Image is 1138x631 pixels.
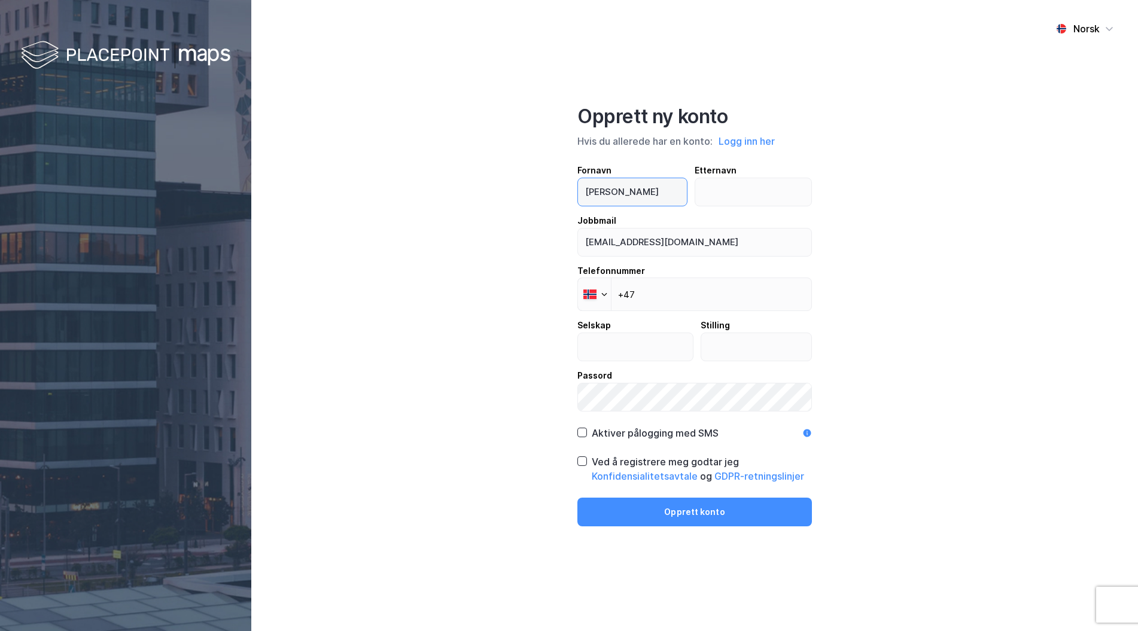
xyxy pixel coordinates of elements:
[578,278,611,310] div: Norway: + 47
[577,498,812,526] button: Opprett konto
[577,264,812,278] div: Telefonnummer
[577,105,812,129] div: Opprett ny konto
[577,318,693,333] div: Selskap
[577,278,812,311] input: Telefonnummer
[577,368,812,383] div: Passord
[1078,574,1138,631] div: Kontrollprogram for chat
[715,133,778,149] button: Logg inn her
[577,133,812,149] div: Hvis du allerede har en konto:
[1078,574,1138,631] iframe: Chat Widget
[1073,22,1100,36] div: Norsk
[577,214,812,228] div: Jobbmail
[577,163,687,178] div: Fornavn
[21,38,230,74] img: logo-white.f07954bde2210d2a523dddb988cd2aa7.svg
[701,318,813,333] div: Stilling
[592,455,812,483] div: Ved å registrere meg godtar jeg og
[695,163,813,178] div: Etternavn
[592,426,719,440] div: Aktiver pålogging med SMS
